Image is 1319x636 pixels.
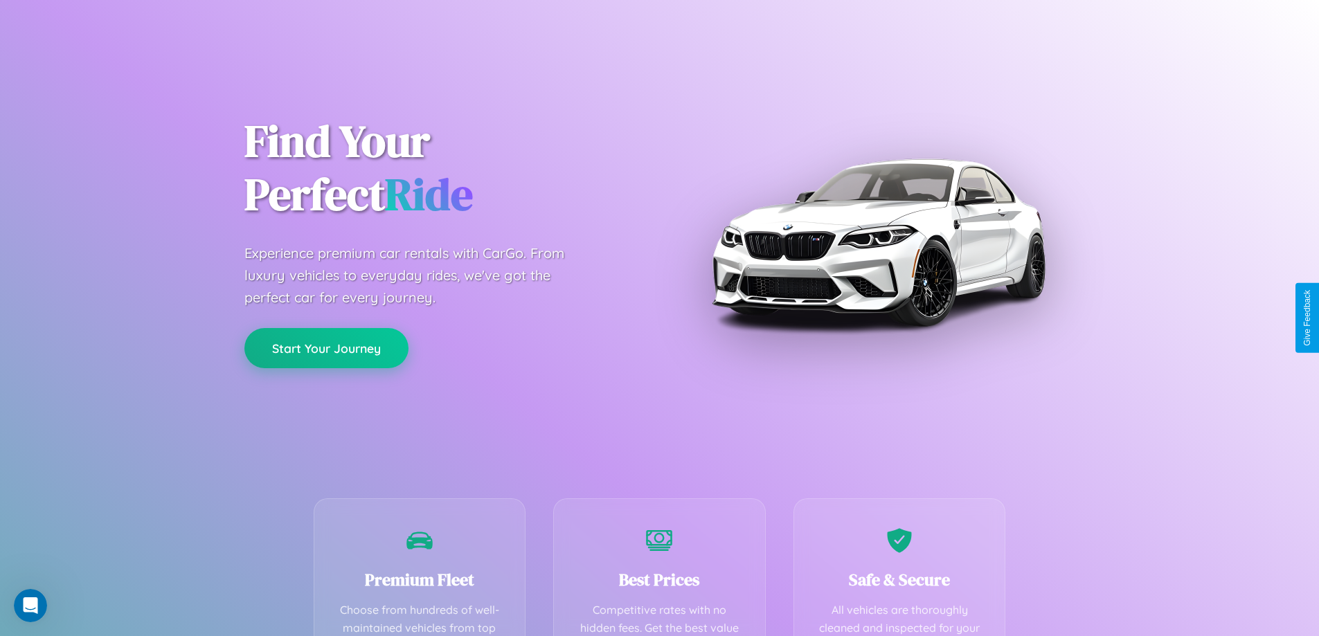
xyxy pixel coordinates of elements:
h3: Safe & Secure [815,568,985,591]
h3: Best Prices [575,568,744,591]
h3: Premium Fleet [335,568,505,591]
iframe: Intercom live chat [14,589,47,622]
img: Premium BMW car rental vehicle [705,69,1051,415]
div: Give Feedback [1302,290,1312,346]
button: Start Your Journey [244,328,409,368]
p: Experience premium car rentals with CarGo. From luxury vehicles to everyday rides, we've got the ... [244,242,591,309]
span: Ride [385,164,473,224]
h1: Find Your Perfect [244,115,639,221]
